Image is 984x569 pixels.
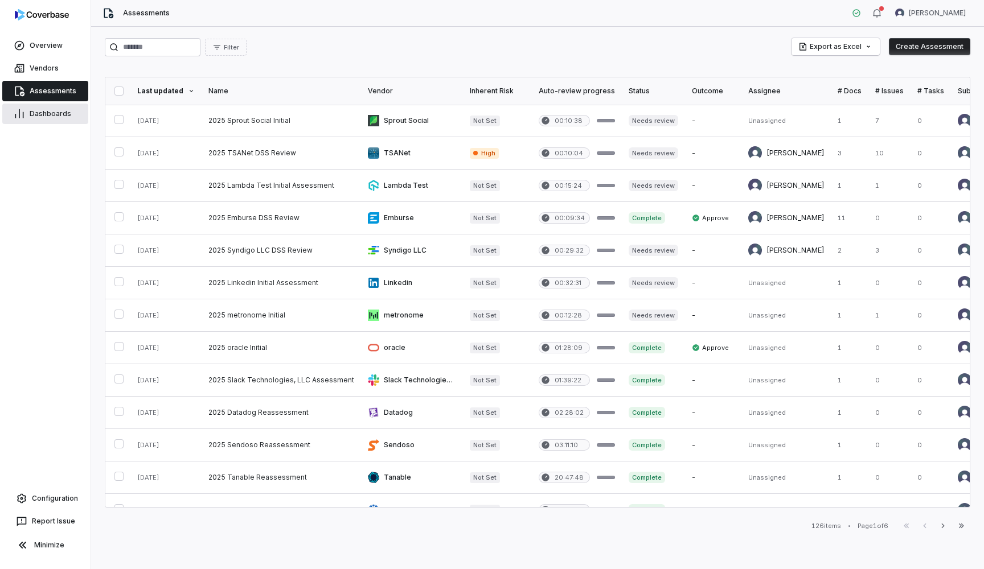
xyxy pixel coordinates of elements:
button: Export as Excel [792,38,880,55]
img: Prateek Paliwal avatar [958,471,971,484]
div: 126 items [811,522,841,530]
span: Report Issue [32,517,75,526]
span: Minimize [34,541,64,550]
span: Assessments [30,86,76,96]
div: Vendor [368,86,456,96]
img: Garima Dhaundiyal avatar [958,179,971,192]
td: - [685,170,741,202]
td: - [685,364,741,397]
span: [PERSON_NAME] [909,9,966,18]
button: Report Issue [5,511,86,531]
img: Rachelle Guli avatar [748,244,762,257]
div: Last updated [137,86,195,96]
span: Filter [224,43,239,52]
span: Vendors [30,64,59,73]
div: # Docs [838,86,862,96]
img: Garima Dhaundiyal avatar [958,276,971,290]
img: Garima Dhaundiyal avatar [958,341,971,354]
div: Outcome [692,86,735,96]
img: Rachelle Guli avatar [958,244,971,257]
td: - [685,429,741,461]
td: - [685,299,741,332]
img: Prateek Paliwal avatar [958,406,971,419]
img: Prateek Paliwal avatar [958,373,971,387]
span: Configuration [32,494,78,503]
button: Minimize [5,534,86,556]
td: - [685,137,741,170]
img: Rachelle Guli avatar [958,146,971,160]
img: Garima Dhaundiyal avatar [958,114,971,127]
img: Rachelle Guli avatar [958,211,971,225]
a: Dashboards [2,104,88,124]
div: Page 1 of 6 [858,522,888,530]
td: - [685,461,741,494]
div: Auto-review progress [539,86,615,96]
td: - [685,234,741,267]
img: Prateek Paliwal avatar [958,438,971,452]
a: Overview [2,35,88,56]
div: Assignee [748,86,824,96]
span: Dashboards [30,109,71,118]
td: - [685,397,741,429]
td: - [685,494,741,526]
span: Assessments [123,9,170,18]
a: Assessments [2,81,88,101]
td: - [685,105,741,137]
img: Garima Dhaundiyal avatar [958,308,971,322]
img: Garima Dhaundiyal avatar [748,179,762,192]
div: # Issues [875,86,904,96]
a: Vendors [2,58,88,79]
img: Rachelle Guli avatar [748,211,762,225]
img: logo-D7KZi-bG.svg [15,9,69,20]
img: Prateek Paliwal avatar [958,503,971,517]
button: Filter [205,39,247,56]
div: Inherent Risk [470,86,525,96]
td: - [685,267,741,299]
img: Garima Dhaundiyal avatar [895,9,904,18]
button: Garima Dhaundiyal avatar[PERSON_NAME] [888,5,973,22]
button: Create Assessment [889,38,970,55]
img: Rachelle Guli avatar [748,146,762,160]
div: • [848,522,851,530]
div: Status [629,86,678,96]
div: Name [208,86,354,96]
span: Overview [30,41,63,50]
a: Configuration [5,488,86,509]
div: # Tasks [917,86,944,96]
